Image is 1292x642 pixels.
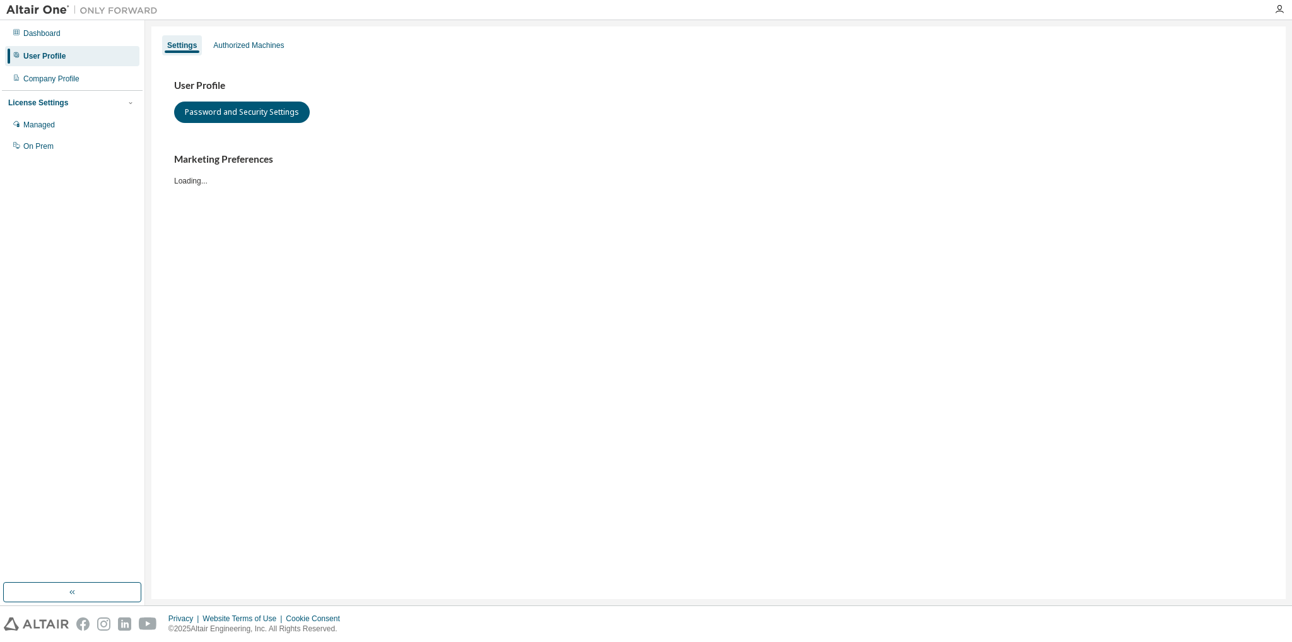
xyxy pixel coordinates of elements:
[174,153,1263,185] div: Loading...
[23,141,54,151] div: On Prem
[23,74,79,84] div: Company Profile
[286,614,347,624] div: Cookie Consent
[23,51,66,61] div: User Profile
[139,617,157,631] img: youtube.svg
[167,40,197,50] div: Settings
[118,617,131,631] img: linkedin.svg
[23,28,61,38] div: Dashboard
[168,624,348,634] p: © 2025 Altair Engineering, Inc. All Rights Reserved.
[213,40,284,50] div: Authorized Machines
[174,153,1263,166] h3: Marketing Preferences
[203,614,286,624] div: Website Terms of Use
[6,4,164,16] img: Altair One
[4,617,69,631] img: altair_logo.svg
[174,102,310,123] button: Password and Security Settings
[8,98,68,108] div: License Settings
[174,79,1263,92] h3: User Profile
[23,120,55,130] div: Managed
[76,617,90,631] img: facebook.svg
[168,614,203,624] div: Privacy
[97,617,110,631] img: instagram.svg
